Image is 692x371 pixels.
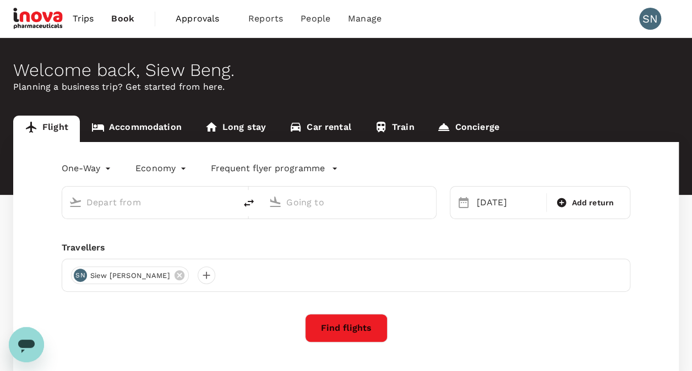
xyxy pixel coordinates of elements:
[13,7,64,31] img: iNova Pharmaceuticals
[571,197,614,209] span: Add return
[286,194,412,211] input: Going to
[71,266,189,284] div: SNSiew [PERSON_NAME]
[80,116,193,142] a: Accommodation
[428,201,431,203] button: Open
[305,314,388,342] button: Find flights
[13,60,679,80] div: Welcome back , Siew Beng .
[86,194,212,211] input: Depart from
[13,116,80,142] a: Flight
[426,116,510,142] a: Concierge
[176,12,231,25] span: Approvals
[236,190,262,216] button: delete
[62,241,630,254] div: Travellers
[248,12,283,25] span: Reports
[301,12,330,25] span: People
[363,116,426,142] a: Train
[348,12,382,25] span: Manage
[211,162,338,175] button: Frequent flyer programme
[228,201,230,203] button: Open
[277,116,363,142] a: Car rental
[193,116,277,142] a: Long stay
[472,192,544,214] div: [DATE]
[74,269,87,282] div: SN
[9,327,44,362] iframe: Button to launch messaging window
[84,270,177,281] span: Siew [PERSON_NAME]
[111,12,134,25] span: Book
[639,8,661,30] div: SN
[211,162,325,175] p: Frequent flyer programme
[135,160,189,177] div: Economy
[73,12,94,25] span: Trips
[62,160,113,177] div: One-Way
[13,80,679,94] p: Planning a business trip? Get started from here.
